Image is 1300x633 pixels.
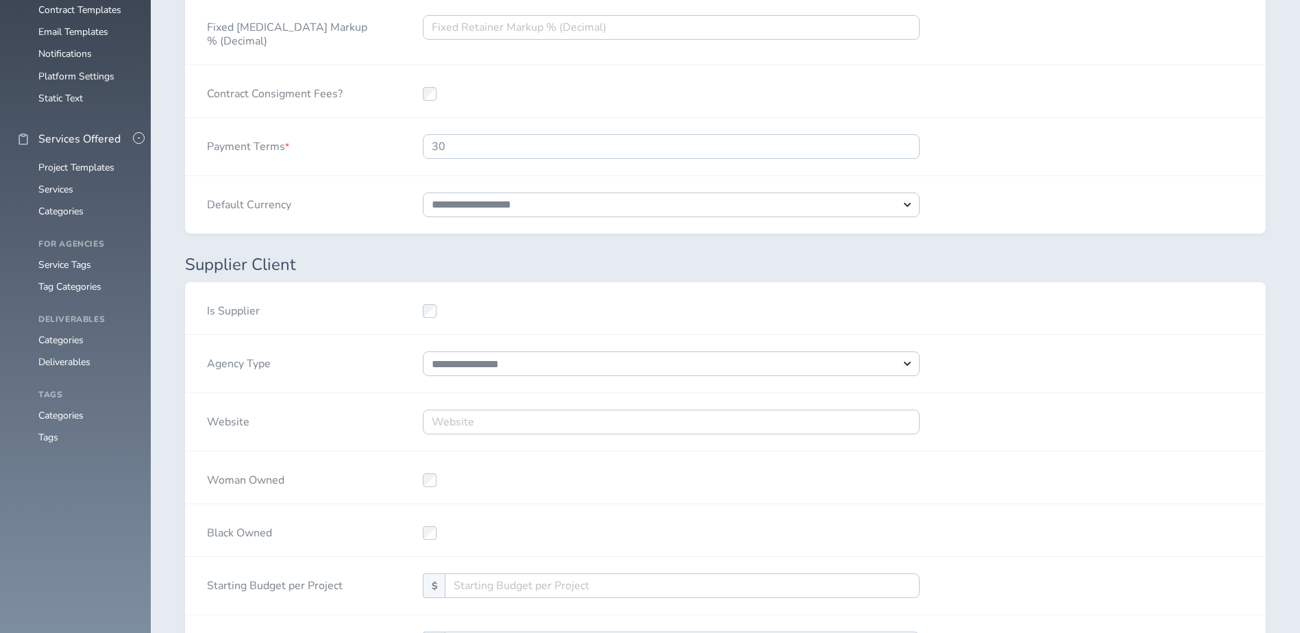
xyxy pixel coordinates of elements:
[38,70,114,83] a: Platform Settings
[207,15,379,48] label: Fixed [MEDICAL_DATA] Markup % (Decimal)
[38,92,83,105] a: Static Text
[38,390,134,400] h4: Tags
[38,431,58,444] a: Tags
[207,193,291,212] label: Default Currency
[38,205,84,218] a: Categories
[38,356,90,369] a: Deliverables
[207,351,271,371] label: Agency Type
[38,133,121,145] span: Services Offered
[423,410,920,434] input: Website
[423,15,920,40] input: Fixed Retainer Markup % (Decimal)
[38,280,101,293] a: Tag Categories
[38,334,84,347] a: Categories
[38,409,84,422] a: Categories
[423,134,920,159] input: Payment Terms
[207,573,343,593] label: Starting Budget per Project
[207,82,343,101] label: Contract Consigment Fees?
[207,410,249,429] label: Website
[38,161,114,174] a: Project Templates
[207,521,272,540] label: Black Owned
[185,256,1266,275] h1: Supplier Client
[38,258,91,271] a: Service Tags
[207,299,260,318] label: Is Supplier
[445,573,920,598] input: Starting Budget per Project
[38,183,73,196] a: Services
[38,25,108,38] a: Email Templates
[38,240,134,249] h4: For Agencies
[38,315,134,325] h4: Deliverables
[423,573,445,598] span: $
[133,132,145,144] button: -
[38,3,121,16] a: Contract Templates
[207,134,289,153] label: Payment Terms
[38,47,92,60] a: Notifications
[207,468,284,487] label: Woman Owned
